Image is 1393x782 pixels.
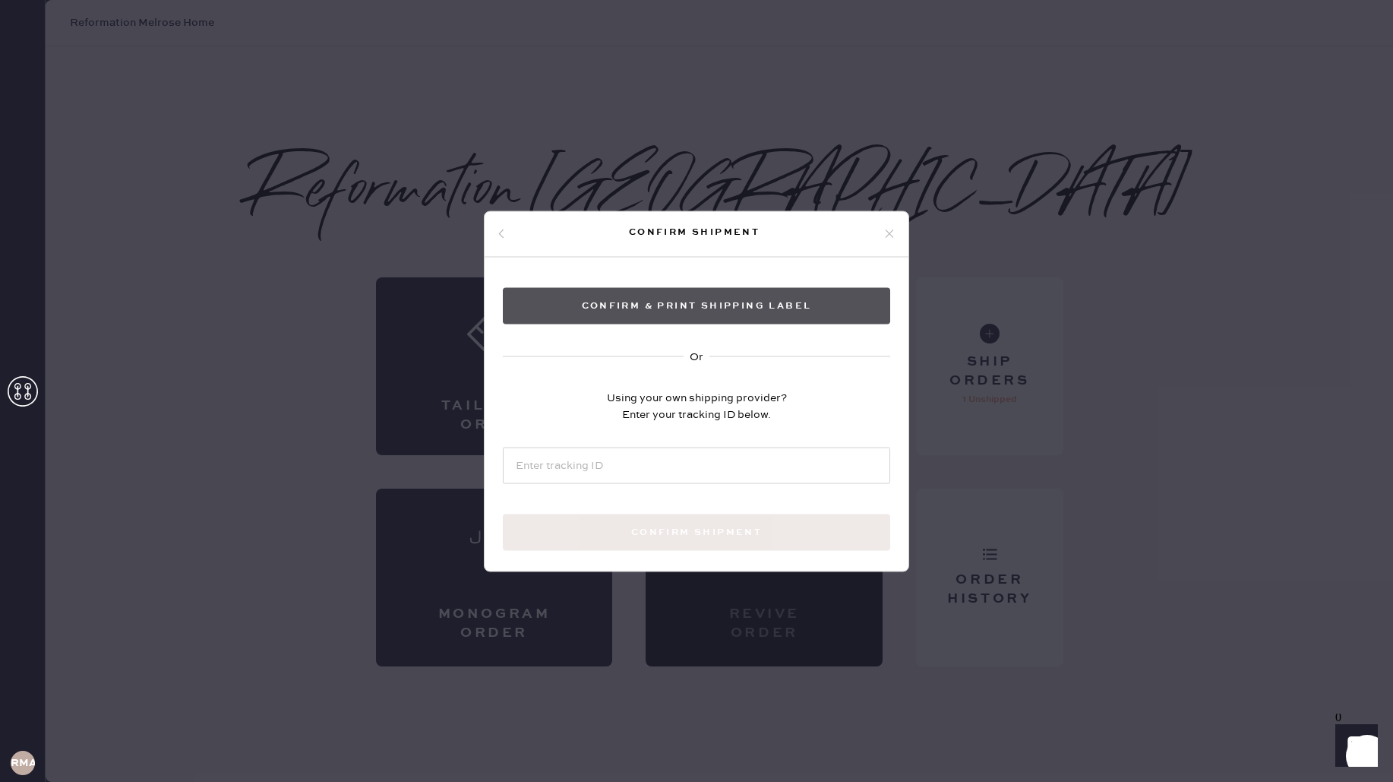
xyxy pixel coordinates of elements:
[690,348,703,365] div: Or
[503,447,890,483] input: Enter tracking ID
[503,287,890,324] button: Confirm & Print shipping label
[607,389,787,423] div: Using your own shipping provider? Enter your tracking ID below.
[503,514,890,550] button: Confirm shipment
[506,223,883,242] div: Confirm shipment
[11,758,35,768] h3: RMA
[1321,714,1386,779] iframe: Front Chat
